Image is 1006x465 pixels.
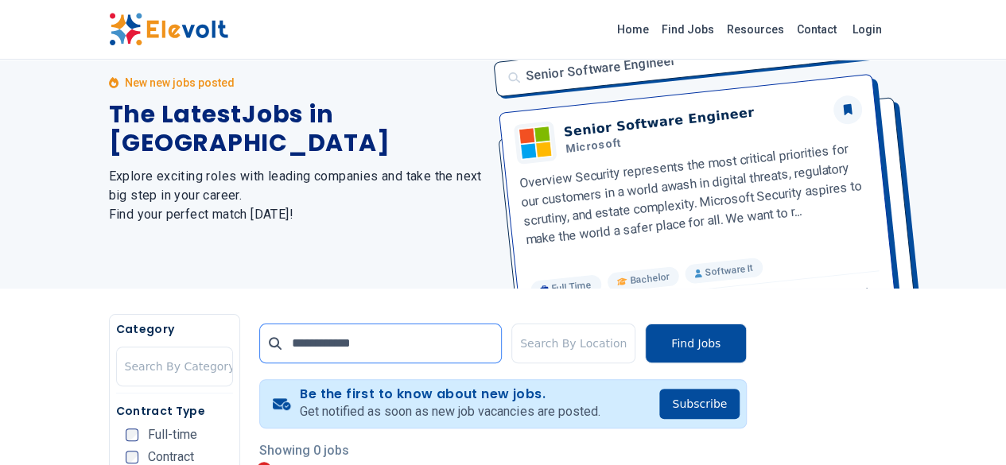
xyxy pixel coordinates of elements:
[126,451,138,463] input: Contract
[109,100,484,157] h1: The Latest Jobs in [GEOGRAPHIC_DATA]
[109,13,228,46] img: Elevolt
[645,324,747,363] button: Find Jobs
[126,428,138,441] input: Full-time
[655,17,721,42] a: Find Jobs
[300,402,600,421] p: Get notified as soon as new job vacancies are posted.
[721,17,790,42] a: Resources
[790,17,843,42] a: Contact
[926,389,1006,465] iframe: Chat Widget
[116,321,233,337] h5: Category
[109,167,484,224] h2: Explore exciting roles with leading companies and take the next big step in your career. Find you...
[300,386,600,402] h4: Be the first to know about new jobs.
[148,451,194,463] span: Contract
[116,403,233,419] h5: Contract Type
[659,389,740,419] button: Subscribe
[148,428,197,441] span: Full-time
[259,441,747,460] p: Showing 0 jobs
[611,17,655,42] a: Home
[843,14,891,45] a: Login
[125,75,235,91] p: New new jobs posted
